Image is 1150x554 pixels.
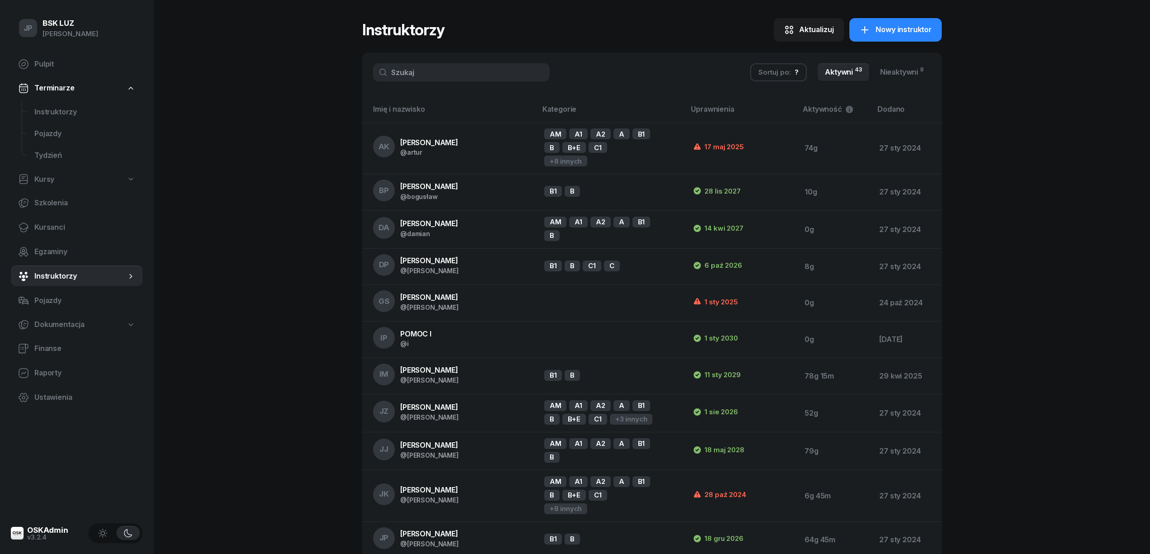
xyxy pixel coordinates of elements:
[400,365,458,374] span: [PERSON_NAME]
[34,392,135,403] span: Ustawienia
[805,534,865,546] div: 64g 45m
[693,533,743,544] div: 18 gru 2026
[544,414,560,425] div: B
[11,192,143,214] a: Szkolenia
[24,24,33,32] span: JP
[589,414,607,425] div: C1
[379,187,389,194] span: BP
[11,217,143,238] a: Kursanci
[879,142,934,154] div: 27 sty 2024
[11,78,143,99] a: Terminarze
[805,490,865,502] div: 6g 45m
[876,24,932,36] span: Nowy instruktor
[11,527,24,540] img: logo-xs@2x.png
[34,128,135,140] span: Pojazdy
[590,476,611,487] div: A2
[542,104,577,114] span: Kategorie
[379,261,389,269] span: DP
[565,260,580,271] div: B
[693,260,742,271] div: 6 paź 2026
[562,414,586,425] div: B+E
[693,223,743,234] div: 14 kwi 2027
[879,297,934,309] div: 24 paź 2024
[613,128,630,139] div: A
[569,128,588,139] div: A1
[11,338,143,360] a: Finanse
[11,290,143,312] a: Pojazdy
[27,145,143,166] a: Tydzień
[400,230,458,237] div: @damian
[879,186,934,198] div: 27 sty 2024
[43,28,98,40] div: [PERSON_NAME]
[379,534,389,542] span: JP
[34,343,135,355] span: Finanse
[795,66,799,78] div: ?
[34,174,54,185] span: Kursy
[379,370,389,378] span: IM
[750,63,807,81] button: Sortuj po:?
[34,319,85,331] span: Dokumentacja
[805,142,865,154] div: 74g
[11,387,143,408] a: Ustawienia
[879,445,934,457] div: 27 sty 2024
[544,128,567,139] div: AM
[565,370,580,381] div: B
[877,104,905,114] span: Dodano
[589,142,607,153] div: C1
[879,534,934,546] div: 27 sty 2024
[544,534,562,545] div: B1
[569,476,588,487] div: A1
[873,63,931,81] a: Nieaktywni
[544,452,560,463] div: B
[400,267,459,275] div: @[PERSON_NAME]
[27,101,143,123] a: Instruktorzy
[34,295,135,307] span: Pojazdy
[400,329,431,338] span: POMOC I
[693,445,744,455] div: 18 maj 2028
[693,369,740,380] div: 11 sty 2029
[379,490,389,498] span: JK
[400,182,458,191] span: [PERSON_NAME]
[879,224,934,236] div: 27 sty 2024
[544,503,588,514] div: +8 innych
[544,490,560,501] div: B
[11,241,143,263] a: Egzaminy
[544,438,567,449] div: AM
[693,407,738,417] div: 1 sie 2026
[613,476,630,487] div: A
[400,440,458,450] span: [PERSON_NAME]
[565,534,580,545] div: B
[400,485,458,494] span: [PERSON_NAME]
[632,438,651,449] div: B1
[11,169,143,190] a: Kursy
[879,407,934,419] div: 27 sty 2024
[565,186,580,197] div: B
[632,400,651,411] div: B1
[34,82,74,94] span: Terminarze
[27,123,143,145] a: Pojazdy
[34,222,135,233] span: Kursanci
[590,400,611,411] div: A2
[400,451,459,459] div: @[PERSON_NAME]
[693,333,738,344] div: 1 sty 2030
[34,58,135,70] span: Pulpit
[400,402,458,412] span: [PERSON_NAME]
[693,142,743,152] div: 17 maj 2025
[590,438,611,449] div: A2
[544,400,567,411] div: AM
[562,142,586,153] div: B+E
[583,260,601,271] div: C1
[11,265,143,287] a: Instruktorzy
[544,260,562,271] div: B1
[400,148,458,156] div: @artur
[805,370,865,382] div: 78g 15m
[400,293,458,302] span: [PERSON_NAME]
[613,400,630,411] div: A
[400,138,458,147] span: [PERSON_NAME]
[34,270,126,282] span: Instruktorzy
[373,104,425,114] span: Imię i nazwisko
[400,376,459,384] div: @[PERSON_NAME]
[562,490,586,501] div: B+E
[544,370,562,381] div: B1
[400,540,459,548] div: @[PERSON_NAME]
